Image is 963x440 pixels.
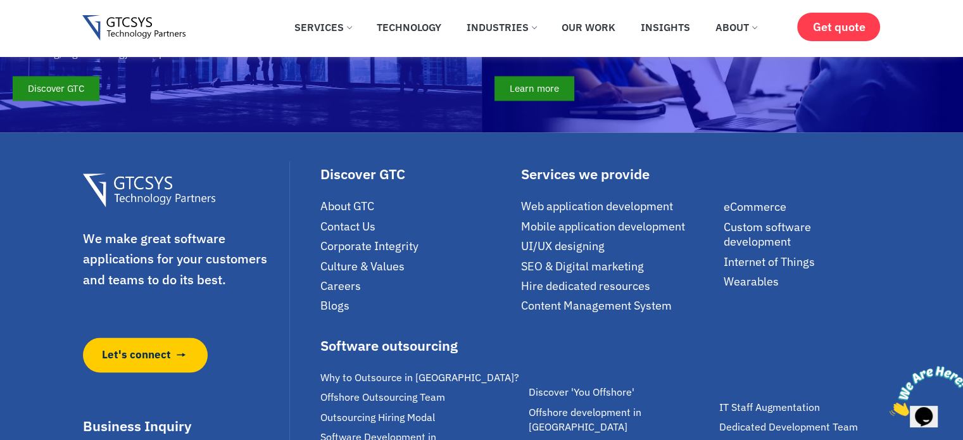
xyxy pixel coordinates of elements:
img: Chat attention grabber [5,5,84,55]
a: Insights [631,13,700,41]
a: Internet of Things [724,255,881,269]
span: Offshore Outsourcing Team [320,390,445,405]
span: Contact Us [320,219,375,234]
a: Industries [457,13,546,41]
span: SEO & Digital marketing [521,259,644,273]
a: IT Staff Augmentation [719,400,887,415]
span: Let's connect [102,347,171,363]
h3: Business Inquiry [83,419,287,433]
a: About [706,13,766,41]
span: Learn more [510,84,559,93]
span: Wearables [724,274,779,289]
div: Discover GTC [320,167,515,181]
span: Discover GTC [28,84,84,93]
span: IT Staff Augmentation [719,400,820,415]
div: Services we provide [521,167,717,181]
a: Culture & Values [320,259,515,273]
a: UI/UX designing [521,239,717,253]
img: Gtcsys Footer Logo [83,173,215,207]
span: Blogs [320,298,349,313]
a: Our Work [552,13,625,41]
span: Web application development [521,199,673,213]
a: Blogs [320,298,515,313]
a: Let's connect [83,337,208,372]
img: Gtcsys logo [82,15,186,41]
span: eCommerce [724,199,786,214]
span: Discover 'You Offshore' [528,385,634,399]
a: Discover 'You Offshore' [528,385,713,399]
a: Mobile application development [521,219,717,234]
a: About GTC [320,199,515,213]
iframe: chat widget [884,361,963,421]
a: Web application development [521,199,717,213]
span: Why to Outsource in [GEOGRAPHIC_DATA]? [320,370,519,385]
span: Mobile application development [521,219,685,234]
a: Wearables [724,274,881,289]
div: Software outsourcing [320,339,522,353]
a: Custom software development [724,220,881,249]
span: About GTC [320,199,374,213]
a: SEO & Digital marketing [521,259,717,273]
span: Get quote [812,20,865,34]
span: Hire dedicated resources [521,279,650,293]
span: Careers [320,279,361,293]
a: Services [285,13,361,41]
a: Contact Us [320,219,515,234]
a: eCommerce [724,199,881,214]
a: Learn more [494,76,574,101]
a: Outsourcing Hiring Modal [320,410,522,425]
a: Technology [367,13,451,41]
a: Why to Outsource in [GEOGRAPHIC_DATA]? [320,370,522,385]
a: Dedicated Development Team [719,420,887,434]
span: Content Management System [521,298,672,313]
a: Corporate Integrity [320,239,515,253]
p: We make great software applications for your customers and teams to do its best. [83,229,287,291]
a: Hire dedicated resources [521,279,717,293]
a: Careers [320,279,515,293]
span: Outsourcing Hiring Modal [320,410,435,425]
a: Discover GTC [13,76,99,101]
a: Offshore development in [GEOGRAPHIC_DATA] [528,405,713,435]
a: Offshore Outsourcing Team [320,390,522,405]
span: Corporate Integrity [320,239,419,253]
span: Culture & Values [320,259,405,273]
span: Dedicated Development Team [719,420,858,434]
span: UI/UX designing [521,239,605,253]
a: Content Management System [521,298,717,313]
a: Get quote [797,13,880,41]
span: Internet of Things [724,255,815,269]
